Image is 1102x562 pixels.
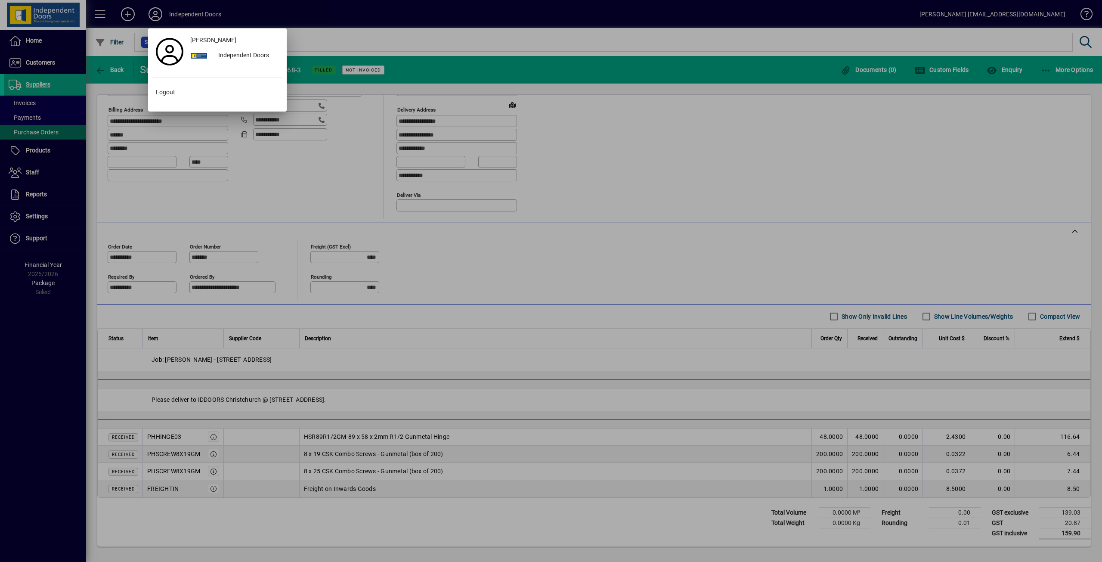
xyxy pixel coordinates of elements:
[152,44,187,59] a: Profile
[187,48,282,64] button: Independent Doors
[152,85,282,100] button: Logout
[187,33,282,48] a: [PERSON_NAME]
[211,48,282,64] div: Independent Doors
[190,36,236,45] span: [PERSON_NAME]
[156,88,175,97] span: Logout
